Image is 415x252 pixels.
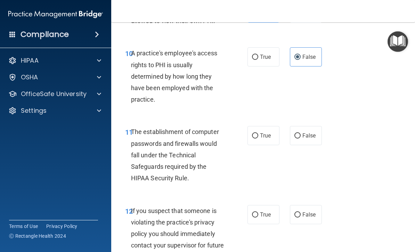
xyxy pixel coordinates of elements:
a: HIPAA [8,56,101,65]
img: PMB logo [8,7,103,21]
span: A practice's employee's access rights to PHI is usually determined by how long they have been emp... [131,49,217,103]
span: Ⓒ Rectangle Health 2024 [9,233,66,239]
span: 11 [125,128,133,136]
input: True [252,55,258,60]
a: Settings [8,107,101,115]
p: OSHA [21,73,38,81]
h4: Compliance [21,30,69,39]
a: OSHA [8,73,101,81]
span: True [260,211,271,218]
button: Open Resource Center [388,31,408,52]
span: False [302,54,316,60]
span: False [302,211,316,218]
a: Terms of Use [9,223,38,230]
p: HIPAA [21,56,39,65]
span: True [260,54,271,60]
a: Privacy Policy [46,223,78,230]
p: Settings [21,107,47,115]
input: False [294,212,301,218]
span: False [302,132,316,139]
span: 10 [125,49,133,58]
span: 12 [125,207,133,215]
input: False [294,55,301,60]
input: True [252,212,258,218]
iframe: Drift Widget Chat Controller [380,210,407,236]
input: False [294,133,301,139]
p: OfficeSafe University [21,90,87,98]
a: OfficeSafe University [8,90,101,98]
span: The establishment of computer passwords and firewalls would fall under the Technical Safeguards r... [131,128,219,182]
span: True [260,132,271,139]
input: True [252,133,258,139]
